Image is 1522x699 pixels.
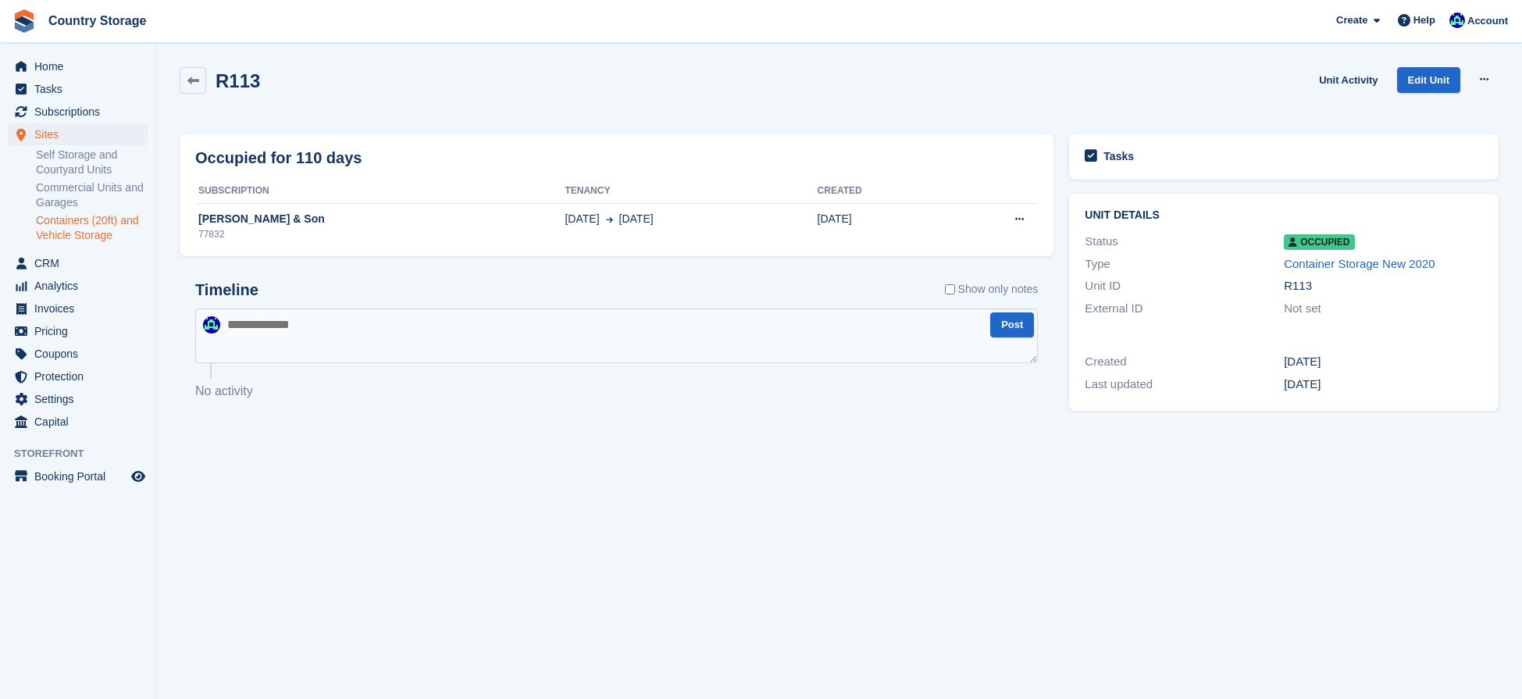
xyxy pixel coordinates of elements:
[1284,376,1483,394] div: [DATE]
[1467,13,1508,29] span: Account
[34,252,128,274] span: CRM
[945,281,1039,298] label: Show only notes
[1284,353,1483,371] div: [DATE]
[12,9,36,33] img: stora-icon-8386f47178a22dfd0bd8f6a31ec36ba5ce8667c1dd55bd0f319d3a0aa187defe.svg
[8,252,148,274] a: menu
[34,388,128,410] span: Settings
[36,213,148,243] a: Containers (20ft) and Vehicle Storage
[8,388,148,410] a: menu
[990,312,1034,338] button: Post
[8,320,148,342] a: menu
[8,55,148,77] a: menu
[36,148,148,177] a: Self Storage and Courtyard Units
[129,467,148,486] a: Preview store
[195,179,565,204] th: Subscription
[818,203,945,250] td: [DATE]
[1397,67,1460,93] a: Edit Unit
[34,465,128,487] span: Booking Portal
[34,411,128,433] span: Capital
[565,211,599,227] span: [DATE]
[34,343,128,365] span: Coupons
[1284,234,1354,250] span: Occupied
[1336,12,1367,28] span: Create
[1413,12,1435,28] span: Help
[195,227,565,241] div: 77832
[1085,255,1284,273] div: Type
[1085,300,1284,318] div: External ID
[8,366,148,387] a: menu
[195,382,1038,401] p: No activity
[1284,277,1483,295] div: R113
[619,211,654,227] span: [DATE]
[1284,257,1435,270] a: Container Storage New 2020
[203,316,220,333] img: Alison Dalnas
[34,123,128,145] span: Sites
[8,343,148,365] a: menu
[8,465,148,487] a: menu
[216,70,260,91] h2: R113
[1313,67,1384,93] a: Unit Activity
[1449,12,1465,28] img: Alison Dalnas
[34,55,128,77] span: Home
[945,281,955,298] input: Show only notes
[195,211,565,227] div: [PERSON_NAME] & Son
[195,281,258,299] h2: Timeline
[1103,149,1134,163] h2: Tasks
[1284,300,1483,318] div: Not set
[8,411,148,433] a: menu
[34,320,128,342] span: Pricing
[8,101,148,123] a: menu
[34,298,128,319] span: Invoices
[36,180,148,210] a: Commercial Units and Garages
[14,446,155,462] span: Storefront
[34,101,128,123] span: Subscriptions
[565,179,817,204] th: Tenancy
[1085,209,1483,222] h2: Unit details
[8,275,148,297] a: menu
[34,78,128,100] span: Tasks
[8,298,148,319] a: menu
[34,366,128,387] span: Protection
[8,123,148,145] a: menu
[42,8,152,34] a: Country Storage
[34,275,128,297] span: Analytics
[1085,353,1284,371] div: Created
[195,146,362,169] h2: Occupied for 110 days
[8,78,148,100] a: menu
[1085,277,1284,295] div: Unit ID
[818,179,945,204] th: Created
[1085,376,1284,394] div: Last updated
[1085,233,1284,251] div: Status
